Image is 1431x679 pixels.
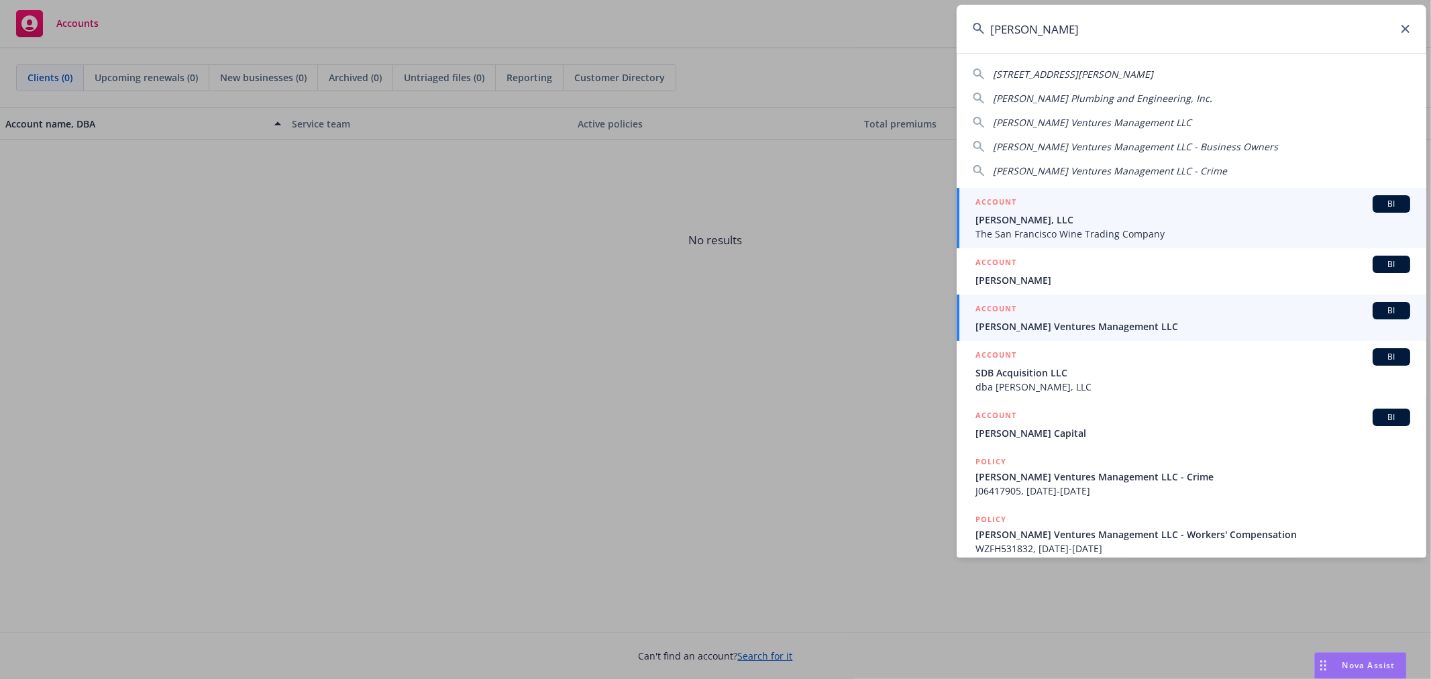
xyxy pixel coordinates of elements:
span: WZFH531832, [DATE]-[DATE] [975,541,1410,556]
span: BI [1378,351,1405,363]
span: BI [1378,258,1405,270]
span: dba [PERSON_NAME], LLC [975,380,1410,394]
a: POLICY[PERSON_NAME] Ventures Management LLC - Workers' CompensationWZFH531832, [DATE]-[DATE] [957,505,1426,563]
a: POLICY[PERSON_NAME] Ventures Management LLC - CrimeJ06417905, [DATE]-[DATE] [957,448,1426,505]
span: The San Francisco Wine Trading Company [975,227,1410,241]
span: BI [1378,305,1405,317]
span: [PERSON_NAME] Ventures Management LLC - Workers' Compensation [975,527,1410,541]
h5: ACCOUNT [975,348,1016,364]
span: [PERSON_NAME] Ventures Management LLC - Crime [993,164,1227,177]
a: ACCOUNTBI[PERSON_NAME] [957,248,1426,295]
span: [PERSON_NAME] Ventures Management LLC - Business Owners [993,140,1278,153]
span: SDB Acquisition LLC [975,366,1410,380]
a: ACCOUNTBI[PERSON_NAME] Ventures Management LLC [957,295,1426,341]
span: [PERSON_NAME] [975,273,1410,287]
h5: POLICY [975,513,1006,526]
a: ACCOUNTBI[PERSON_NAME], LLCThe San Francisco Wine Trading Company [957,188,1426,248]
span: [PERSON_NAME], LLC [975,213,1410,227]
span: J06417905, [DATE]-[DATE] [975,484,1410,498]
button: Nova Assist [1314,652,1407,679]
span: [PERSON_NAME] Ventures Management LLC [975,319,1410,333]
h5: ACCOUNT [975,195,1016,211]
span: BI [1378,411,1405,423]
span: [PERSON_NAME] Capital [975,426,1410,440]
a: ACCOUNTBISDB Acquisition LLCdba [PERSON_NAME], LLC [957,341,1426,401]
a: ACCOUNTBI[PERSON_NAME] Capital [957,401,1426,448]
div: Drag to move [1315,653,1332,678]
span: [PERSON_NAME] Ventures Management LLC [993,116,1191,129]
h5: ACCOUNT [975,409,1016,425]
h5: ACCOUNT [975,302,1016,318]
span: Nova Assist [1342,660,1395,671]
span: [STREET_ADDRESS][PERSON_NAME] [993,68,1153,81]
span: BI [1378,198,1405,210]
h5: ACCOUNT [975,256,1016,272]
h5: POLICY [975,455,1006,468]
input: Search... [957,5,1426,53]
span: [PERSON_NAME] Plumbing and Engineering, Inc. [993,92,1212,105]
span: [PERSON_NAME] Ventures Management LLC - Crime [975,470,1410,484]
